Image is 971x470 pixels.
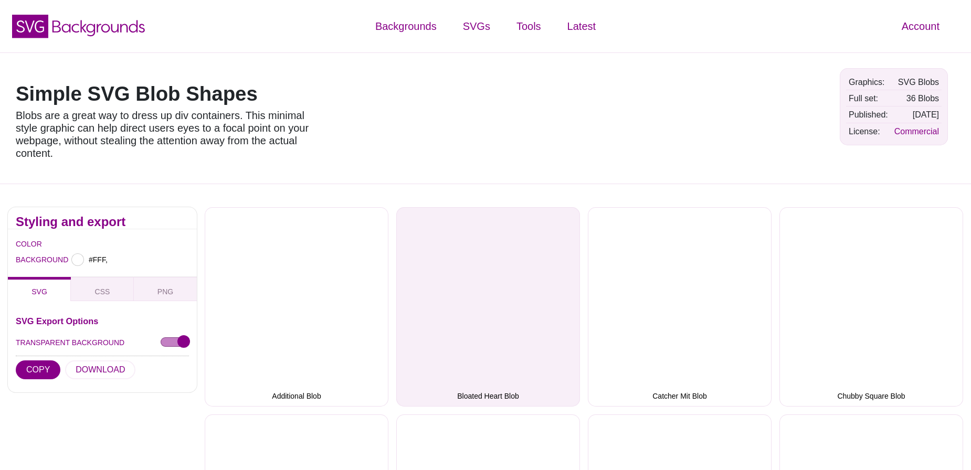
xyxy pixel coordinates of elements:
[892,91,942,106] td: 36 Blobs
[71,277,134,301] button: CSS
[588,207,772,407] button: Catcher Mit Blob
[450,10,503,42] a: SVGs
[16,218,189,226] h2: Styling and export
[396,207,580,407] button: Bloated Heart Blob
[846,74,891,90] td: Graphics:
[205,207,388,407] button: Additional Blob
[16,84,315,104] h1: Simple SVG Blob Shapes
[362,10,450,42] a: Backgrounds
[16,253,29,266] label: BACKGROUND
[16,317,189,325] h3: SVG Export Options
[889,10,953,42] a: Account
[16,109,315,159] p: Blobs are a great way to dress up div containers. This minimal style graphic can help direct user...
[16,360,60,379] button: COPY
[503,10,554,42] a: Tools
[95,287,110,296] span: CSS
[846,91,891,106] td: Full set:
[894,127,939,136] a: Commercial
[134,277,197,301] button: PNG
[846,107,891,122] td: Published:
[892,107,942,122] td: [DATE]
[16,336,124,349] label: TRANSPARENT BACKGROUND
[157,287,173,296] span: PNG
[892,74,942,90] td: SVG Blobs
[16,237,29,251] label: COLOR
[65,360,135,379] button: DOWNLOAD
[779,207,963,407] button: Chubby Square Blob
[554,10,609,42] a: Latest
[846,124,891,139] td: License:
